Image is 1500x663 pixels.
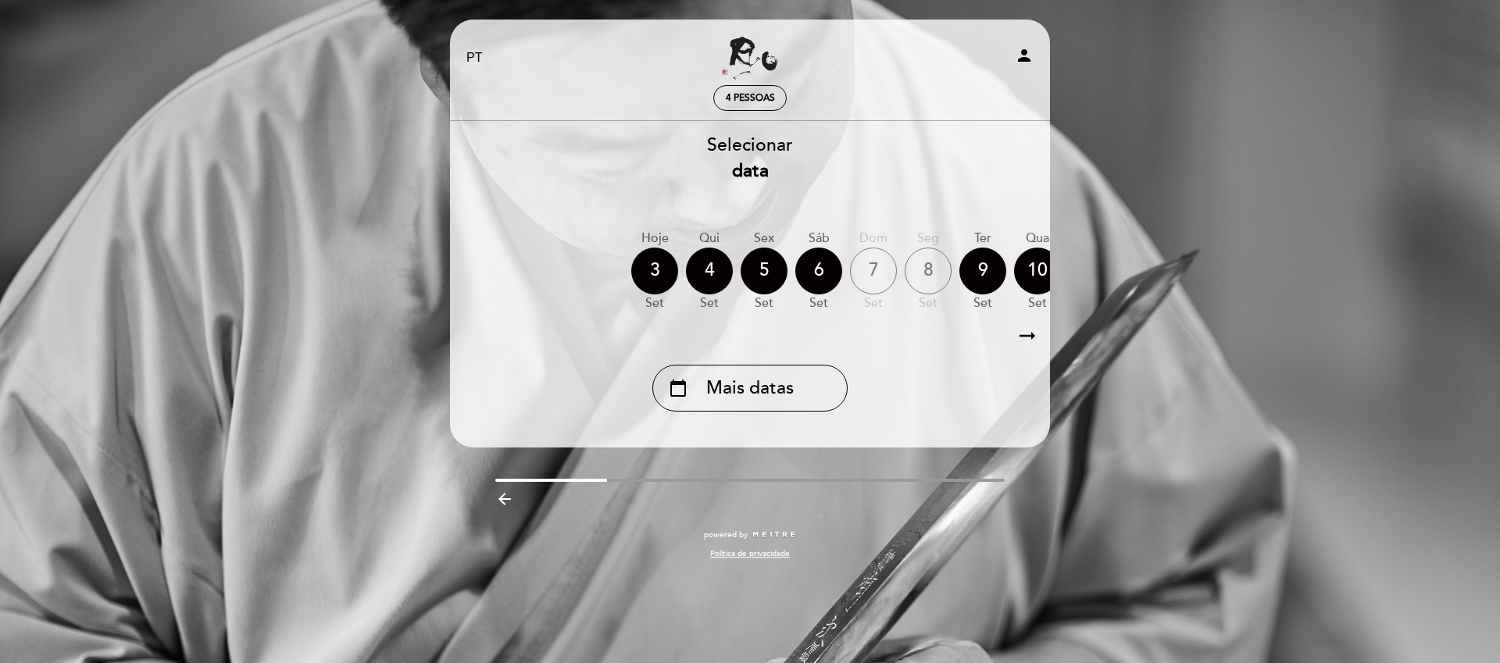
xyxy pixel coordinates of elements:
[850,230,897,248] div: Dom
[741,230,787,248] div: Sex
[905,248,952,294] div: 8
[449,133,1051,184] div: Selecionar
[686,230,733,248] div: Qui
[726,92,775,104] span: 4 pessoas
[905,230,952,248] div: Seg
[850,248,897,294] div: 7
[1016,319,1039,353] i: arrow_right_alt
[752,531,796,539] img: MEITRE
[704,529,748,540] span: powered by
[795,248,842,294] div: 6
[686,248,733,294] div: 4
[795,230,842,248] div: Sáb
[631,248,678,294] div: 3
[959,294,1006,312] div: set
[652,37,848,80] a: Ryo
[795,294,842,312] div: set
[732,160,769,182] b: data
[686,294,733,312] div: set
[631,294,678,312] div: set
[1014,248,1061,294] div: 10
[959,230,1006,248] div: Ter
[1014,294,1061,312] div: set
[495,490,514,508] i: arrow_backward
[905,294,952,312] div: set
[704,529,796,540] a: powered by
[959,248,1006,294] div: 9
[706,376,794,401] span: Mais datas
[1014,230,1061,248] div: Qua
[1015,46,1034,70] button: person
[741,294,787,312] div: set
[850,294,897,312] div: set
[631,230,678,248] div: Hoje
[669,375,687,401] i: calendar_today
[741,248,787,294] div: 5
[1015,46,1034,65] i: person
[710,548,790,559] a: Política de privacidade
